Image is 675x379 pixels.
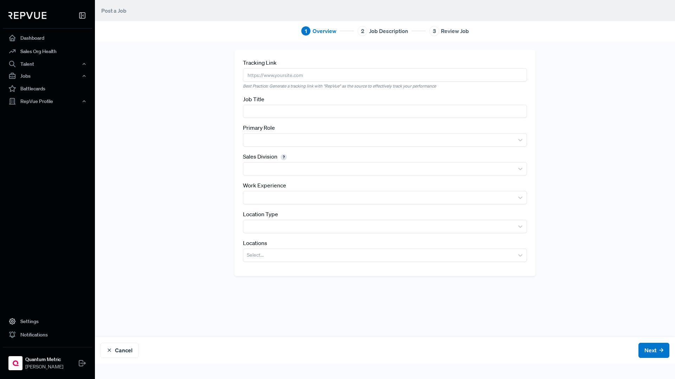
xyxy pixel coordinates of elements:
[243,83,527,89] em: Best Practice: Generate a tracking link with "RepVue" as the source to effectively track your per...
[243,239,267,247] label: Locations
[243,181,286,189] label: Work Experience
[25,356,63,363] strong: Quantum Metric
[101,343,139,358] button: Cancel
[429,26,439,36] div: 3
[101,7,127,14] span: Post a Job
[3,328,92,341] a: Notifications
[243,123,275,132] label: Primary Role
[8,12,46,19] img: RepVue
[3,315,92,328] a: Settings
[301,26,311,36] div: 1
[3,45,92,58] a: Sales Org Health
[243,68,527,81] input: https://www.yoursite.com
[3,70,92,82] button: Jobs
[243,152,289,161] label: Sales Division
[313,27,336,35] span: Overview
[3,31,92,45] a: Dashboard
[243,210,278,218] label: Location Type
[10,358,21,369] img: Quantum Metric
[358,26,367,36] div: 2
[243,95,264,103] label: Job Title
[25,363,63,371] span: [PERSON_NAME]
[369,27,408,35] span: Job Description
[243,58,277,67] label: Tracking Link
[3,95,92,107] button: RepVue Profile
[3,58,92,70] button: Talent
[638,343,669,358] button: Next
[441,27,469,35] span: Review Job
[3,82,92,95] a: Battlecards
[3,347,92,373] a: Quantum MetricQuantum Metric[PERSON_NAME]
